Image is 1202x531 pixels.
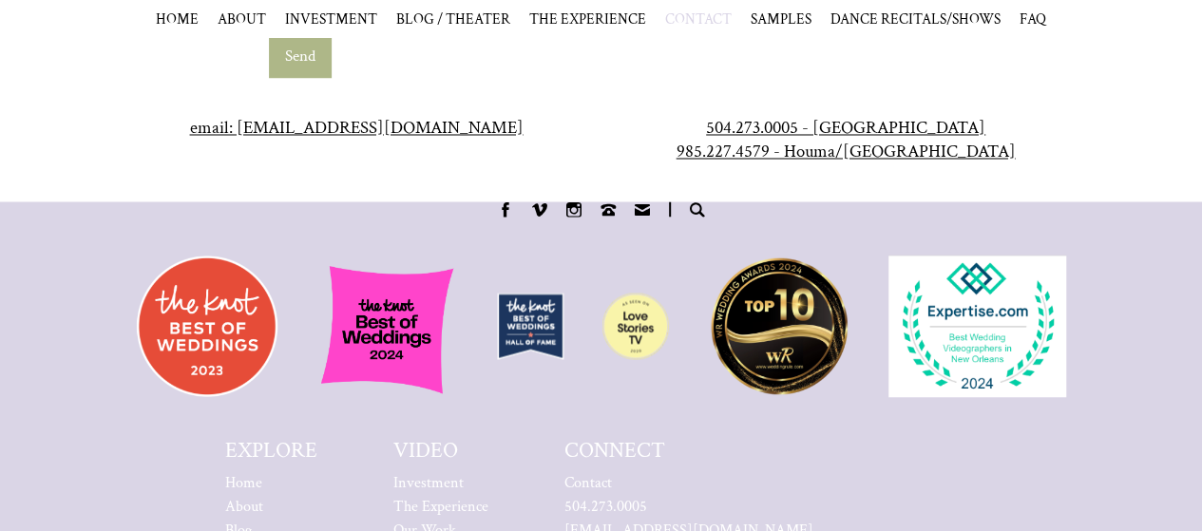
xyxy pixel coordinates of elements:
[285,9,377,28] a: INVESTMENT
[393,435,458,464] h2: VIDEO
[393,496,488,516] a: The Experience
[225,496,317,516] a: About
[156,9,199,28] a: HOME
[751,9,811,28] span: SAMPLES
[564,496,977,516] a: 504.273.0005
[529,9,646,28] a: THE EXPERIENCE
[269,34,332,78] button: Send
[218,9,266,28] a: ABOUT
[285,46,315,66] span: Send
[396,9,510,28] a: BLOG / THEATER
[1020,9,1046,28] a: FAQ
[830,9,1001,28] span: DANCE RECITALS/SHOWS
[225,472,317,492] a: Home
[677,116,1016,163] span: 504.273.0005 - [GEOGRAPHIC_DATA] 985.227.4579 - Houma/[GEOGRAPHIC_DATA]
[393,472,488,492] a: Investment
[190,116,524,140] a: email: [EMAIL_ADDRESS][DOMAIN_NAME]
[564,472,977,492] a: Contact
[225,435,317,464] h2: EXPLORE
[564,435,665,464] h2: CONNECT
[665,9,732,28] a: CONTACT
